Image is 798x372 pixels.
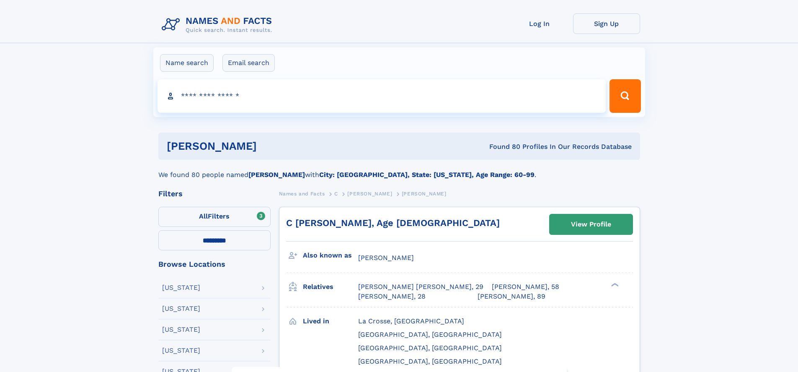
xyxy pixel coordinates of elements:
div: View Profile [571,215,611,234]
span: All [199,212,208,220]
div: [US_STATE] [162,305,200,312]
input: search input [158,79,606,113]
div: Browse Locations [158,260,271,268]
span: [PERSON_NAME] [402,191,447,197]
label: Filters [158,207,271,227]
div: ❯ [609,282,619,288]
span: [PERSON_NAME] [358,254,414,262]
a: [PERSON_NAME] [347,188,392,199]
a: C [334,188,338,199]
a: Names and Facts [279,188,325,199]
span: [GEOGRAPHIC_DATA], [GEOGRAPHIC_DATA] [358,330,502,338]
div: Filters [158,190,271,198]
div: [US_STATE] [162,326,200,333]
h3: Lived in [303,314,358,328]
h3: Relatives [303,280,358,294]
span: [PERSON_NAME] [347,191,392,197]
span: [GEOGRAPHIC_DATA], [GEOGRAPHIC_DATA] [358,357,502,365]
span: La Crosse, [GEOGRAPHIC_DATA] [358,317,464,325]
a: C [PERSON_NAME], Age [DEMOGRAPHIC_DATA] [286,218,500,228]
label: Name search [160,54,214,72]
a: View Profile [550,214,633,234]
a: [PERSON_NAME], 58 [492,282,559,291]
h1: [PERSON_NAME] [167,141,373,151]
b: [PERSON_NAME] [248,171,305,179]
h3: Also known as [303,248,358,263]
div: [US_STATE] [162,284,200,291]
div: [US_STATE] [162,347,200,354]
b: City: [GEOGRAPHIC_DATA], State: [US_STATE], Age Range: 60-99 [319,171,535,179]
img: Logo Names and Facts [158,13,279,36]
span: [GEOGRAPHIC_DATA], [GEOGRAPHIC_DATA] [358,344,502,352]
a: Sign Up [573,13,640,34]
a: [PERSON_NAME] [PERSON_NAME], 29 [358,282,483,291]
a: Log In [506,13,573,34]
div: Found 80 Profiles In Our Records Database [373,142,632,151]
div: We found 80 people named with . [158,160,640,180]
a: [PERSON_NAME], 28 [358,292,426,301]
span: C [334,191,338,197]
a: [PERSON_NAME], 89 [478,292,545,301]
label: Email search [222,54,275,72]
button: Search Button [609,79,640,113]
